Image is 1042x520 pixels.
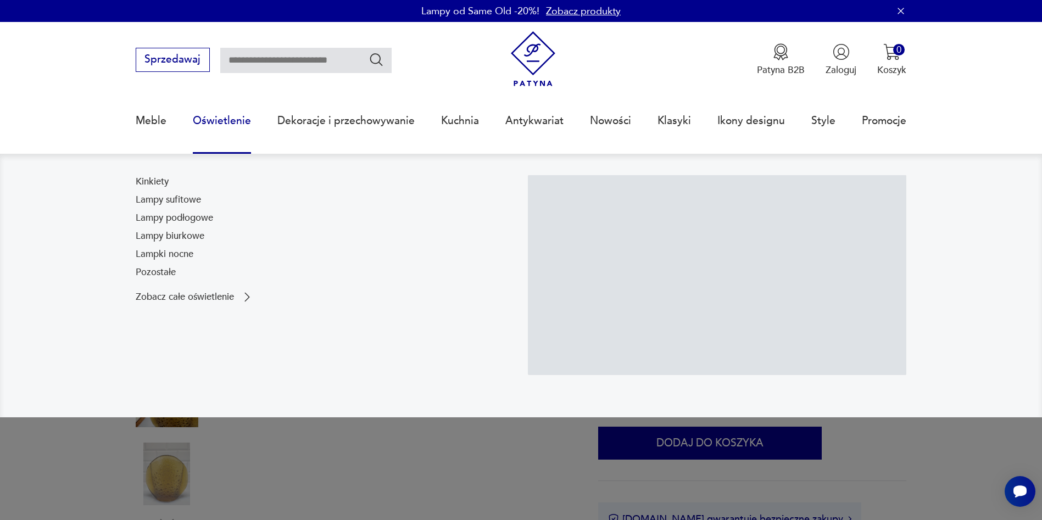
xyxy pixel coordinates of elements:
[657,96,691,146] a: Klasyki
[893,44,905,55] div: 0
[136,248,193,261] a: Lampki nocne
[421,4,539,18] p: Lampy od Same Old -20%!
[883,43,900,60] img: Ikona koszyka
[757,43,805,76] a: Ikona medaluPatyna B2B
[136,211,213,225] a: Lampy podłogowe
[862,96,906,146] a: Promocje
[136,96,166,146] a: Meble
[369,52,385,68] button: Szukaj
[277,96,415,146] a: Dekoracje i przechowywanie
[505,96,564,146] a: Antykwariat
[590,96,631,146] a: Nowości
[877,64,906,76] p: Koszyk
[136,193,201,206] a: Lampy sufitowe
[136,56,210,65] a: Sprzedawaj
[757,43,805,76] button: Patyna B2B
[136,175,169,188] a: Kinkiety
[811,96,835,146] a: Style
[136,293,234,301] p: Zobacz całe oświetlenie
[546,4,621,18] a: Zobacz produkty
[826,64,856,76] p: Zaloguj
[441,96,479,146] a: Kuchnia
[136,266,176,279] a: Pozostałe
[877,43,906,76] button: 0Koszyk
[136,48,210,72] button: Sprzedawaj
[1005,476,1035,507] iframe: Smartsupp widget button
[505,31,561,87] img: Patyna - sklep z meblami i dekoracjami vintage
[717,96,785,146] a: Ikony designu
[826,43,856,76] button: Zaloguj
[136,230,204,243] a: Lampy biurkowe
[757,64,805,76] p: Patyna B2B
[193,96,251,146] a: Oświetlenie
[772,43,789,60] img: Ikona medalu
[833,43,850,60] img: Ikonka użytkownika
[136,290,254,304] a: Zobacz całe oświetlenie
